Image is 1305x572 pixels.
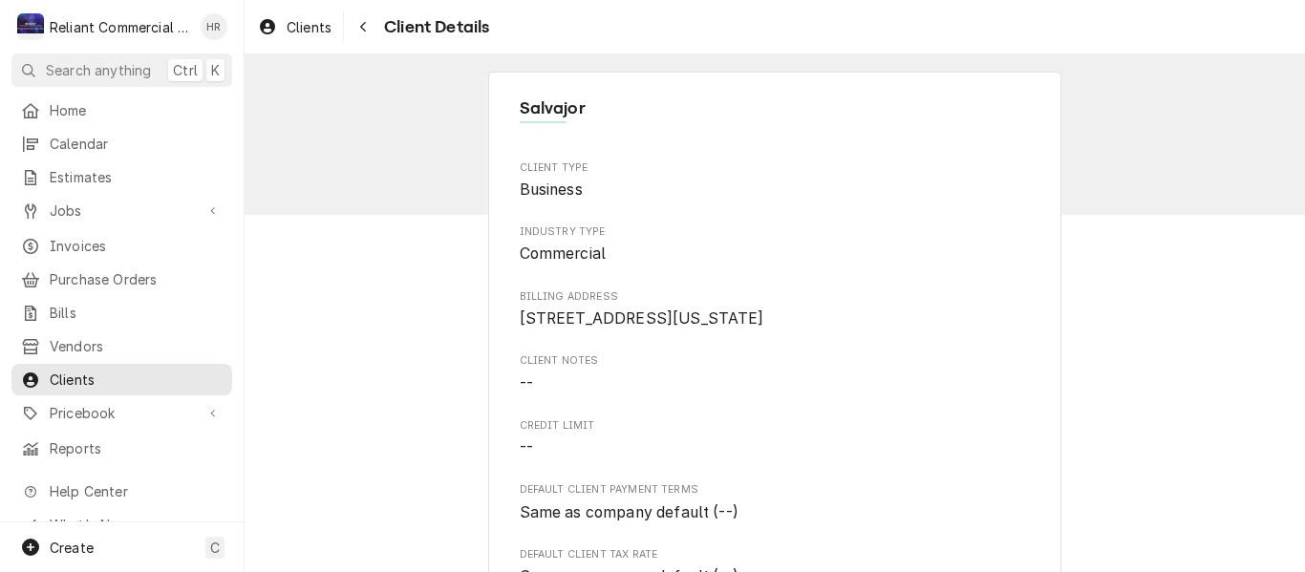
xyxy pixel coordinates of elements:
[520,482,1031,498] span: Default Client Payment Terms
[50,303,223,323] span: Bills
[11,53,232,87] button: Search anythingCtrlK
[11,128,232,159] a: Calendar
[520,438,533,456] span: --
[520,372,1031,395] span: Client Notes
[11,264,232,295] a: Purchase Orders
[520,547,1031,562] span: Default Client Tax Rate
[520,418,1031,459] div: Credit Limit
[11,476,232,507] a: Go to Help Center
[50,403,194,423] span: Pricebook
[50,17,190,37] div: Reliant Commercial Appliance Repair LLC
[11,95,232,126] a: Home
[11,433,232,464] a: Reports
[50,370,223,390] span: Clients
[520,180,583,199] span: Business
[520,436,1031,459] span: Credit Limit
[50,201,194,221] span: Jobs
[50,167,223,187] span: Estimates
[17,13,44,40] div: R
[520,289,1031,330] div: Billing Address
[211,60,220,80] span: K
[11,397,232,429] a: Go to Pricebook
[50,336,223,356] span: Vendors
[520,160,1031,176] span: Client Type
[11,509,232,540] a: Go to What's New
[520,289,1031,305] span: Billing Address
[50,438,223,458] span: Reports
[50,134,223,154] span: Calendar
[11,297,232,328] a: Bills
[520,374,533,392] span: --
[250,11,339,43] a: Clients
[50,269,223,289] span: Purchase Orders
[50,515,221,535] span: What's New
[46,60,151,80] span: Search anything
[201,13,227,40] div: HR
[11,364,232,395] a: Clients
[50,540,94,556] span: Create
[520,501,1031,524] span: Default Client Payment Terms
[520,482,1031,523] div: Default Client Payment Terms
[520,95,1031,137] div: Client Information
[11,195,232,226] a: Go to Jobs
[520,418,1031,434] span: Credit Limit
[520,503,738,521] span: Same as company default (--)
[520,353,1031,369] span: Client Notes
[11,330,232,362] a: Vendors
[378,14,489,40] span: Client Details
[50,100,223,120] span: Home
[11,161,232,193] a: Estimates
[17,13,44,40] div: Reliant Commercial Appliance Repair LLC's Avatar
[520,353,1031,394] div: Client Notes
[520,243,1031,265] span: Industry Type
[348,11,378,42] button: Navigate back
[520,244,607,263] span: Commercial
[520,95,1031,121] span: Name
[210,538,220,558] span: C
[50,481,221,501] span: Help Center
[520,307,1031,330] span: Billing Address
[520,160,1031,201] div: Client Type
[11,230,232,262] a: Invoices
[520,309,764,328] span: [STREET_ADDRESS][US_STATE]
[287,17,332,37] span: Clients
[520,224,1031,240] span: Industry Type
[173,60,198,80] span: Ctrl
[201,13,227,40] div: Heath Reed's Avatar
[50,236,223,256] span: Invoices
[520,179,1031,201] span: Client Type
[520,224,1031,265] div: Industry Type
